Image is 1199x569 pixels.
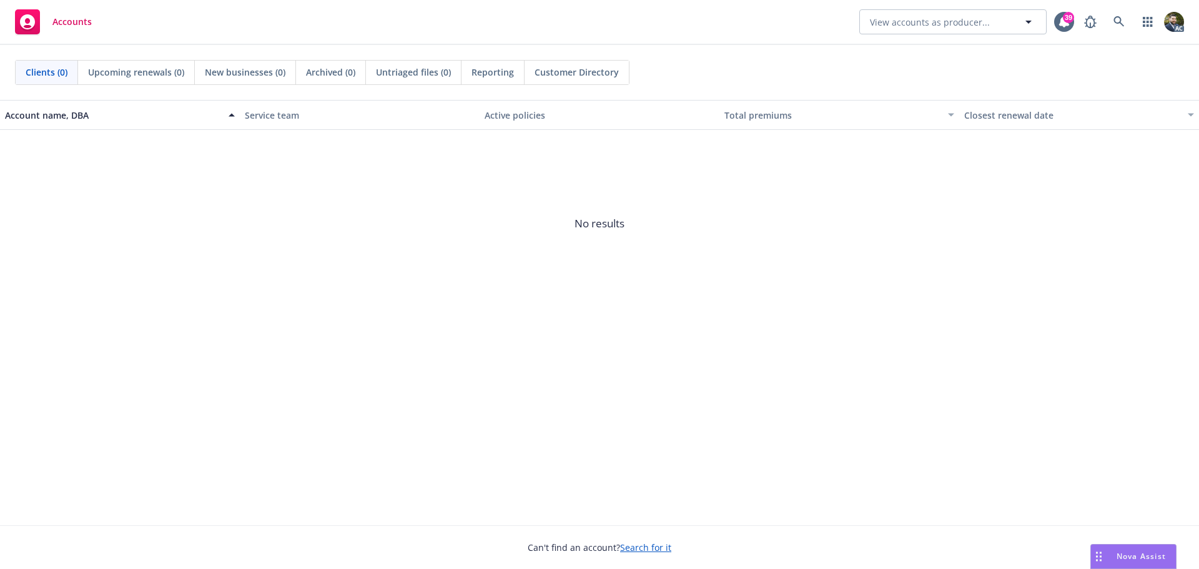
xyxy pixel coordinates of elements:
button: Nova Assist [1090,544,1177,569]
span: Upcoming renewals (0) [88,66,184,79]
button: Closest renewal date [959,100,1199,130]
img: photo [1164,12,1184,32]
button: Active policies [480,100,719,130]
span: Untriaged files (0) [376,66,451,79]
div: 39 [1063,12,1074,23]
a: Switch app [1135,9,1160,34]
a: Accounts [10,4,97,39]
span: Nova Assist [1117,551,1166,562]
span: New businesses (0) [205,66,285,79]
button: View accounts as producer... [859,9,1047,34]
span: Customer Directory [535,66,619,79]
button: Service team [240,100,480,130]
div: Account name, DBA [5,109,221,122]
span: Can't find an account? [528,541,671,554]
a: Search for it [620,542,671,553]
div: Service team [245,109,475,122]
span: Reporting [471,66,514,79]
div: Total premiums [724,109,940,122]
span: Clients (0) [26,66,67,79]
a: Report a Bug [1078,9,1103,34]
div: Active policies [485,109,714,122]
span: Accounts [52,17,92,27]
a: Search [1107,9,1132,34]
button: Total premiums [719,100,959,130]
span: View accounts as producer... [870,16,990,29]
span: Archived (0) [306,66,355,79]
div: Drag to move [1091,545,1107,568]
div: Closest renewal date [964,109,1180,122]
